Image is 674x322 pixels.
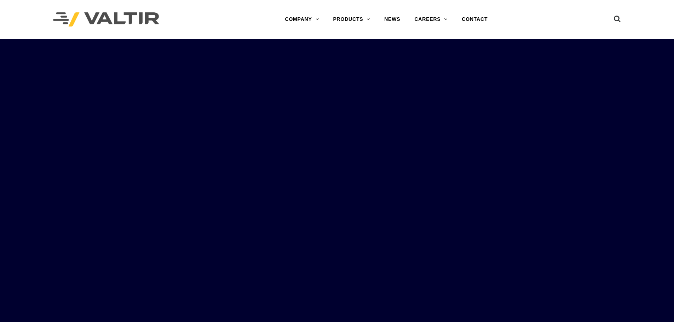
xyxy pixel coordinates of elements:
a: CONTACT [455,12,495,27]
a: COMPANY [278,12,326,27]
a: NEWS [377,12,407,27]
a: CAREERS [407,12,455,27]
img: Valtir [53,12,159,27]
a: PRODUCTS [326,12,377,27]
